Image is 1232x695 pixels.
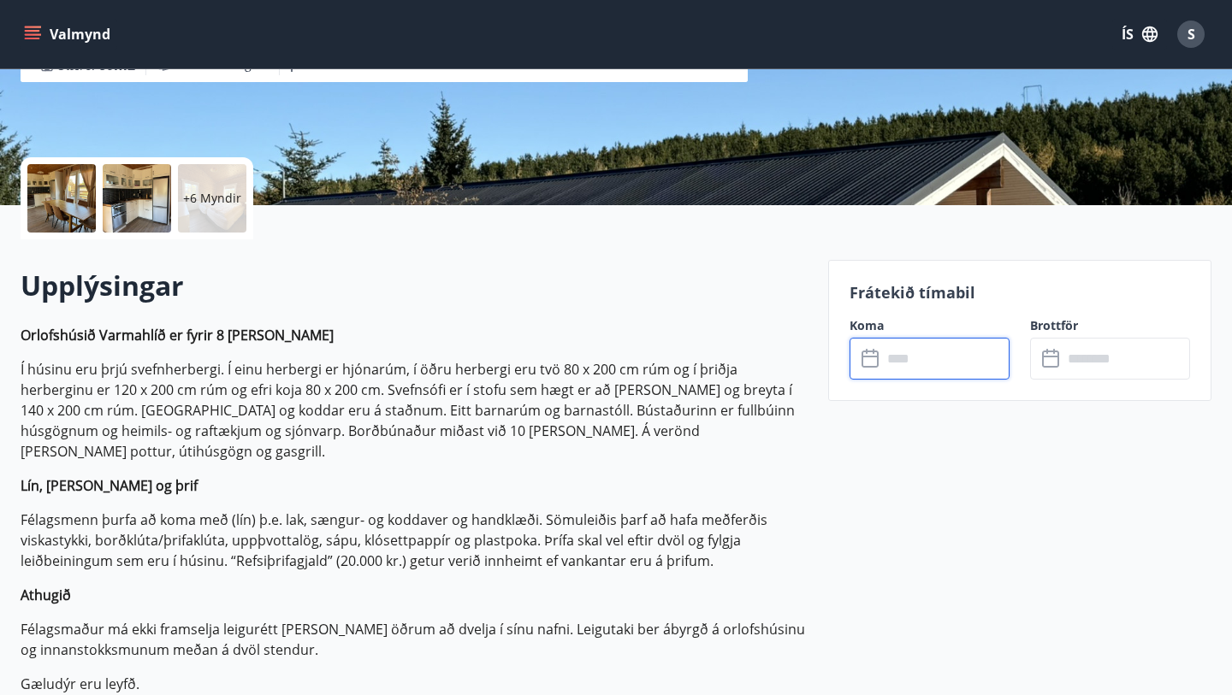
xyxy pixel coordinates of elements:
label: Koma [850,317,1010,334]
label: Brottför [1030,317,1190,334]
strong: Athugið [21,586,71,604]
strong: Lín, [PERSON_NAME] og þrif [21,476,198,495]
button: ÍS [1112,19,1167,50]
p: Gæludýr eru leyfð. [21,674,808,694]
p: Í húsinu eru þrjú svefnherbergi. Í einu herbergi er hjónarúm, í öðru herbergi eru tvö 80 x 200 cm... [21,359,808,462]
p: Félagsmaður má ekki framselja leigurétt [PERSON_NAME] öðrum að dvelja í sínu nafni. Leigutaki ber... [21,619,808,660]
strong: Orlofshúsið Varmahlíð er fyrir 8 [PERSON_NAME] [21,326,334,345]
p: +6 Myndir [183,190,241,207]
button: S [1170,14,1211,55]
p: Frátekið tímabil [850,281,1190,303]
button: menu [21,19,117,50]
span: S [1188,25,1195,44]
h2: Upplýsingar [21,267,808,304]
p: Félagsmenn þurfa að koma með (lín) þ.e. lak, sængur- og koddaver og handklæði. Sömuleiðis þarf að... [21,509,808,571]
